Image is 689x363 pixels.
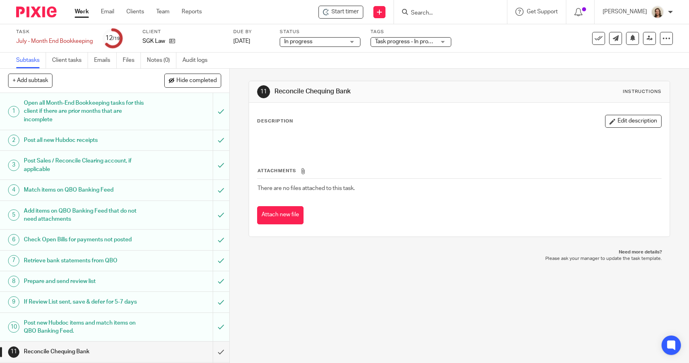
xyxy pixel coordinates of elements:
div: 2 [8,135,19,146]
div: SGK Law - July - Month End Bookkeeping [318,6,363,19]
img: Pixie [16,6,57,17]
a: Client tasks [52,53,88,68]
button: Edit description [605,115,662,128]
small: /19 [113,36,120,41]
h1: Post all new Hubdoc receipts [24,134,145,146]
input: Search [410,10,483,17]
span: Attachments [258,169,296,173]
div: 5 [8,209,19,221]
p: SGK Law [142,37,165,45]
a: Work [75,8,89,16]
h1: Reconcile Chequing Bank [274,87,477,96]
h1: Reconcile Chequing Bank [24,346,145,358]
div: 11 [8,346,19,358]
a: Audit logs [182,53,214,68]
h1: Post Sales / Reconcile Clearing account, if applicable [24,155,145,175]
div: Instructions [623,89,662,95]
button: + Add subtask [8,74,52,87]
span: In progress [284,39,312,44]
div: 8 [8,276,19,287]
div: 7 [8,255,19,266]
label: Tags [371,29,451,35]
a: Reports [182,8,202,16]
h1: If Review List sent, save & defer for 5-7 days [24,296,145,308]
label: Status [280,29,360,35]
div: 4 [8,184,19,196]
div: 6 [8,234,19,245]
h1: Open all Month-End Bookkeeping tasks for this client if there are prior months that are incomplete [24,97,145,126]
h1: Retrieve bank statements from QBO [24,255,145,267]
div: 3 [8,160,19,171]
span: Task progress - In progress (With Lead) + 3 [375,39,481,44]
a: Email [101,8,114,16]
h1: Match items on QBO Banking Feed [24,184,145,196]
span: Hide completed [176,78,217,84]
div: 9 [8,296,19,308]
div: 11 [257,85,270,98]
div: 10 [8,321,19,333]
a: Files [123,53,141,68]
img: Morgan.JPG [651,6,664,19]
p: Need more details? [257,249,662,255]
h1: Check Open Bills for payments not posted [24,234,145,246]
p: Please ask your manager to update the task template. [257,255,662,262]
a: Notes (0) [147,53,176,68]
a: Emails [94,53,117,68]
a: Subtasks [16,53,46,68]
p: [PERSON_NAME] [603,8,647,16]
h1: Add items on QBO Banking Feed that do not need attachments [24,205,145,226]
span: Start timer [331,8,359,16]
label: Task [16,29,93,35]
label: Client [142,29,223,35]
span: [DATE] [233,38,250,44]
h1: Post new Hubdoc items and match items on QBO Banking Feed. [24,317,145,338]
div: July - Month End Bookkeeping [16,37,93,45]
button: Hide completed [164,74,221,87]
button: Attach new file [257,206,304,224]
label: Due by [233,29,270,35]
p: Description [257,118,293,125]
div: 1 [8,106,19,117]
div: 12 [105,34,120,43]
a: Clients [126,8,144,16]
span: Get Support [527,9,558,15]
h1: Prepare and send review list [24,275,145,287]
span: There are no files attached to this task. [258,186,355,191]
a: Team [156,8,170,16]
